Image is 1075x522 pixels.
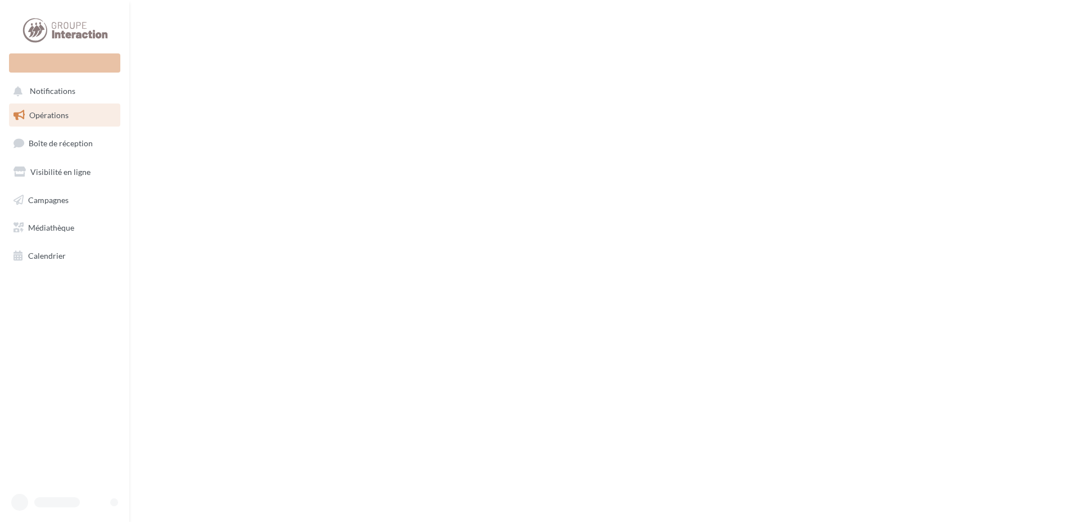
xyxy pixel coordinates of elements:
[7,131,123,155] a: Boîte de réception
[29,138,93,148] span: Boîte de réception
[29,110,69,120] span: Opérations
[7,244,123,268] a: Calendrier
[28,223,74,232] span: Médiathèque
[28,195,69,204] span: Campagnes
[28,251,66,260] span: Calendrier
[9,53,120,73] div: Nouvelle campagne
[7,160,123,184] a: Visibilité en ligne
[7,216,123,240] a: Médiathèque
[30,167,91,177] span: Visibilité en ligne
[30,87,75,96] span: Notifications
[7,188,123,212] a: Campagnes
[7,103,123,127] a: Opérations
